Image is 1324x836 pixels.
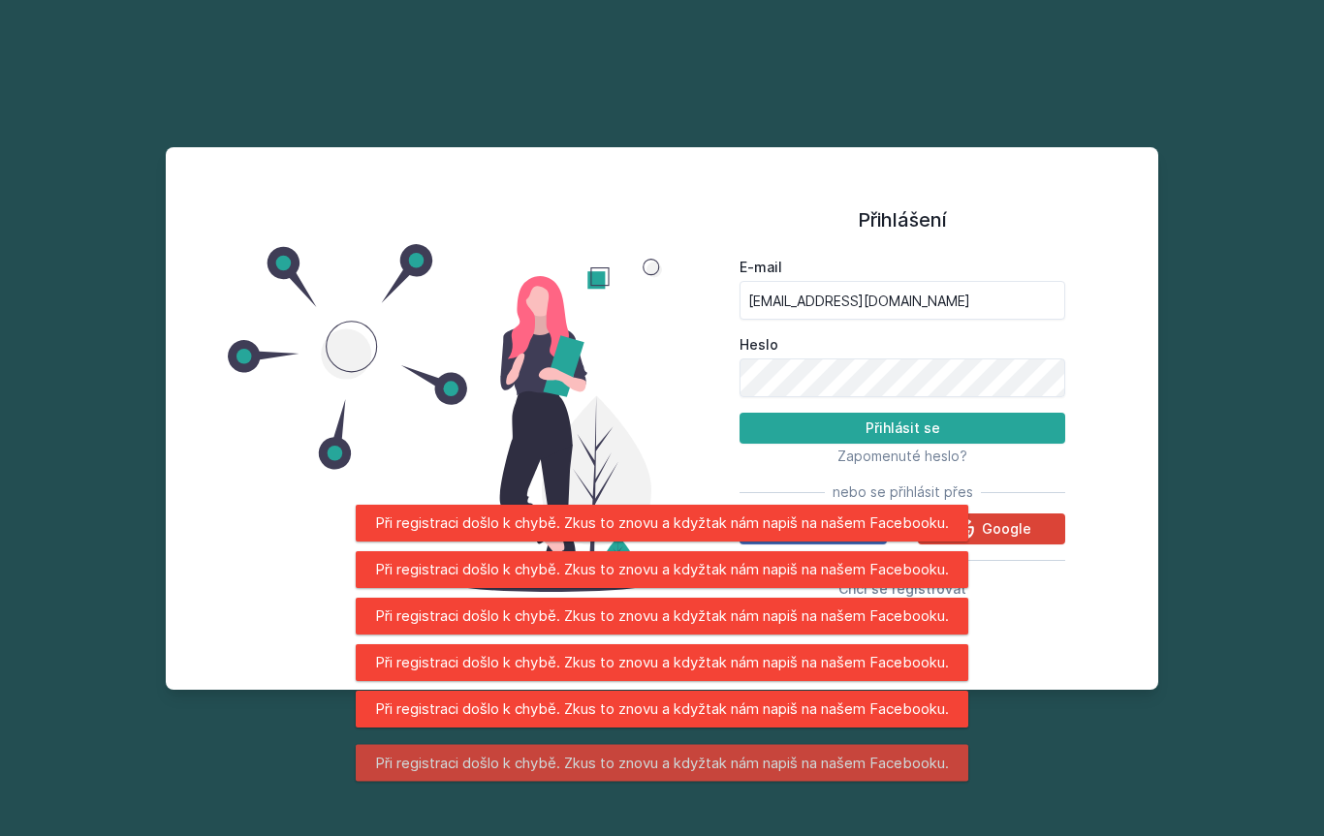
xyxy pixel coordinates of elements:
div: Při registraci došlo k chybě. Zkus to znovu a kdyžtak nám napiš na našem Facebooku. [356,644,968,681]
button: Přihlásit se [740,413,1065,444]
span: Google [982,519,1031,539]
div: Při registraci došlo k chybě. Zkus to znovu a kdyžtak nám napiš na našem Facebooku. [356,691,968,728]
input: Tvoje e-mailová adresa [740,281,1065,320]
span: nebo se přihlásit přes [833,482,973,502]
span: Zapomenuté heslo? [837,448,967,464]
button: Chci se registrovat [838,576,966,600]
span: Chci se registrovat [838,580,966,597]
button: Google [918,513,1065,544]
label: Heslo [740,335,1065,355]
div: Při registraci došlo k chybě. Zkus to znovu a kdyžtak nám napiš na našem Facebooku. [356,745,968,782]
label: E-mail [740,258,1065,277]
div: Při registraci došlo k chybě. Zkus to znovu a kdyžtak nám napiš na našem Facebooku. [356,505,968,542]
h1: Přihlášení [740,205,1065,234]
div: Při registraci došlo k chybě. Zkus to znovu a kdyžtak nám napiš na našem Facebooku. [356,551,968,588]
div: Při registraci došlo k chybě. Zkus to znovu a kdyžtak nám napiš na našem Facebooku. [356,598,968,635]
